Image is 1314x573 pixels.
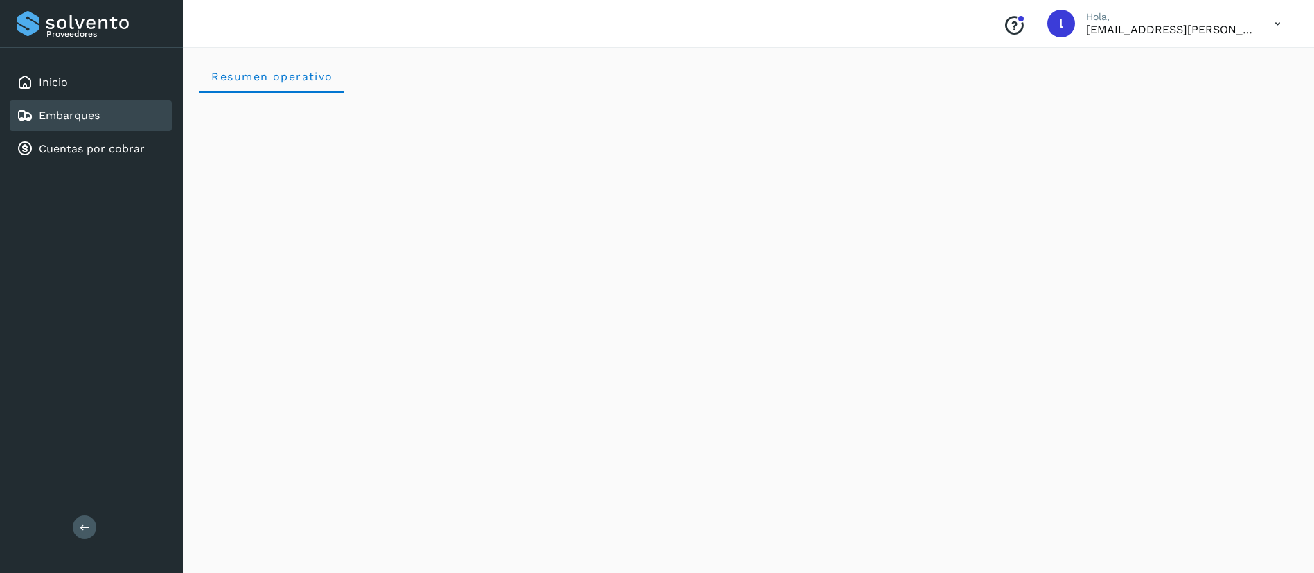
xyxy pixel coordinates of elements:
[46,29,166,39] p: Proveedores
[211,70,333,83] span: Resumen operativo
[39,109,100,122] a: Embarques
[10,67,172,98] div: Inicio
[10,134,172,164] div: Cuentas por cobrar
[1086,23,1252,36] p: lauraamalia.castillo@xpertal.com
[39,76,68,89] a: Inicio
[39,142,145,155] a: Cuentas por cobrar
[1086,11,1252,23] p: Hola,
[10,100,172,131] div: Embarques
